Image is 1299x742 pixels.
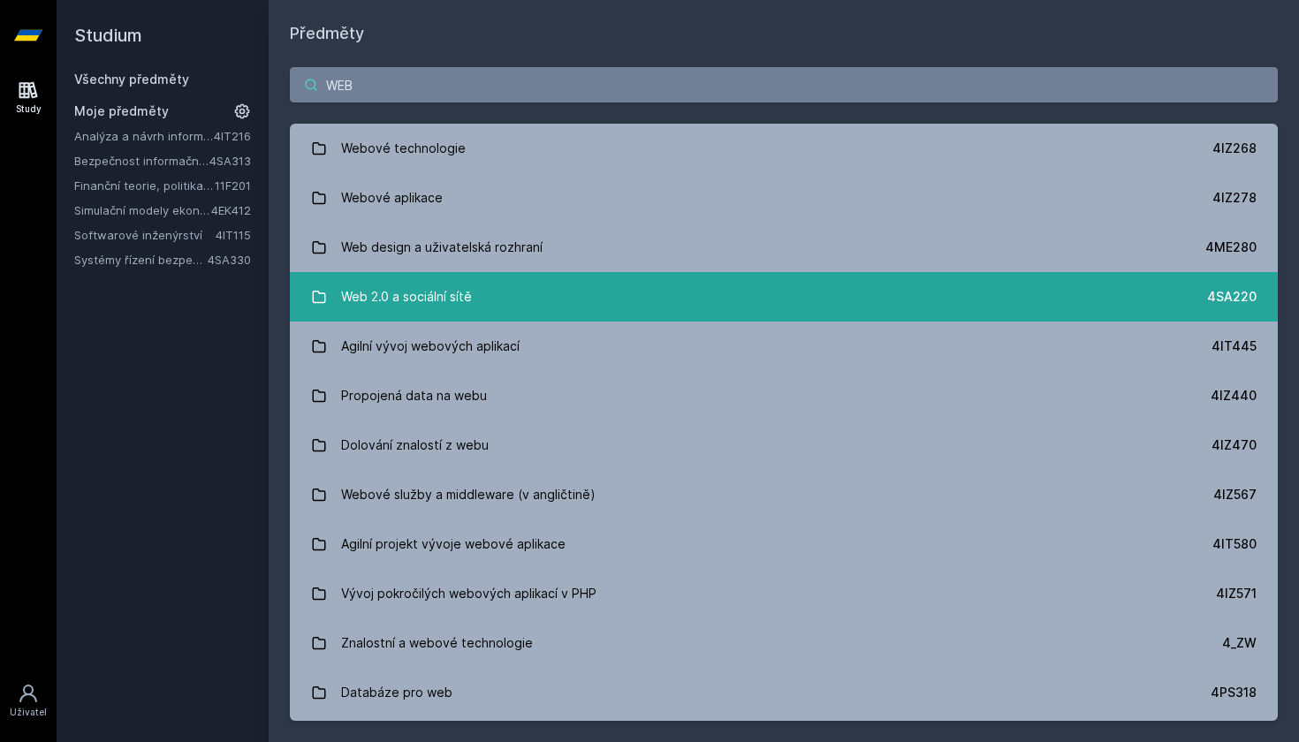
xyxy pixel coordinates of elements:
div: Agilní vývoj webových aplikací [341,329,520,364]
span: Moje předměty [74,102,169,120]
div: Uživatel [10,706,47,719]
a: Všechny předměty [74,72,189,87]
div: Databáze pro web [341,675,452,710]
input: Název nebo ident předmětu… [290,67,1278,102]
a: Analýza a návrh informačních systémů [74,127,214,145]
a: 11F201 [215,178,251,193]
a: 4IT115 [216,228,251,242]
a: Systémy řízení bezpečnostních událostí [74,251,208,269]
a: Agilní vývoj webových aplikací 4IT445 [290,322,1278,371]
div: 4PS318 [1211,684,1257,701]
a: Agilní projekt vývoje webové aplikace 4IT580 [290,519,1278,569]
div: Study [16,102,42,116]
div: Web 2.0 a sociální sítě [341,279,472,314]
div: Dolování znalostí z webu [341,428,489,463]
div: Agilní projekt vývoje webové aplikace [341,526,566,562]
div: 4IZ567 [1213,486,1257,503]
div: 4IT445 [1212,337,1257,355]
div: 4IT580 [1212,535,1257,553]
a: 4EK412 [211,203,251,217]
div: 4IZ440 [1211,387,1257,405]
div: Webové aplikace [341,180,443,216]
a: Web 2.0 a sociální sítě 4SA220 [290,272,1278,322]
div: Webové technologie [341,131,466,166]
a: Propojená data na webu 4IZ440 [290,371,1278,420]
div: 4IZ470 [1212,436,1257,454]
div: 4ME280 [1205,238,1257,256]
div: 4IZ278 [1212,189,1257,207]
a: Webové aplikace 4IZ278 [290,173,1278,223]
a: Simulační modely ekonomických procesů [74,201,211,219]
a: 4SA313 [209,154,251,168]
div: Propojená data na webu [341,378,487,413]
a: Softwarové inženýrství [74,226,216,244]
a: Bezpečnost informačních systémů [74,152,209,170]
a: Web design a uživatelská rozhraní 4ME280 [290,223,1278,272]
div: 4IZ268 [1212,140,1257,157]
a: Study [4,71,53,125]
div: Znalostní a webové technologie [341,625,533,661]
a: Webové služby a middleware (v angličtině) 4IZ567 [290,470,1278,519]
div: Web design a uživatelská rozhraní [341,230,543,265]
a: 4SA330 [208,253,251,267]
a: Znalostní a webové technologie 4_ZW [290,618,1278,668]
a: Uživatel [4,674,53,728]
div: 4IZ571 [1216,585,1257,602]
div: 4_ZW [1222,634,1257,652]
a: Finanční teorie, politika a instituce [74,177,215,194]
a: Webové technologie 4IZ268 [290,124,1278,173]
a: Dolování znalostí z webu 4IZ470 [290,420,1278,470]
a: Vývoj pokročilých webových aplikací v PHP 4IZ571 [290,569,1278,618]
a: 4IT216 [214,129,251,143]
div: Webové služby a middleware (v angličtině) [341,477,596,512]
a: Databáze pro web 4PS318 [290,668,1278,717]
div: Vývoj pokročilých webových aplikací v PHP [341,576,596,611]
div: 4SA220 [1207,288,1257,306]
h1: Předměty [290,21,1278,46]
